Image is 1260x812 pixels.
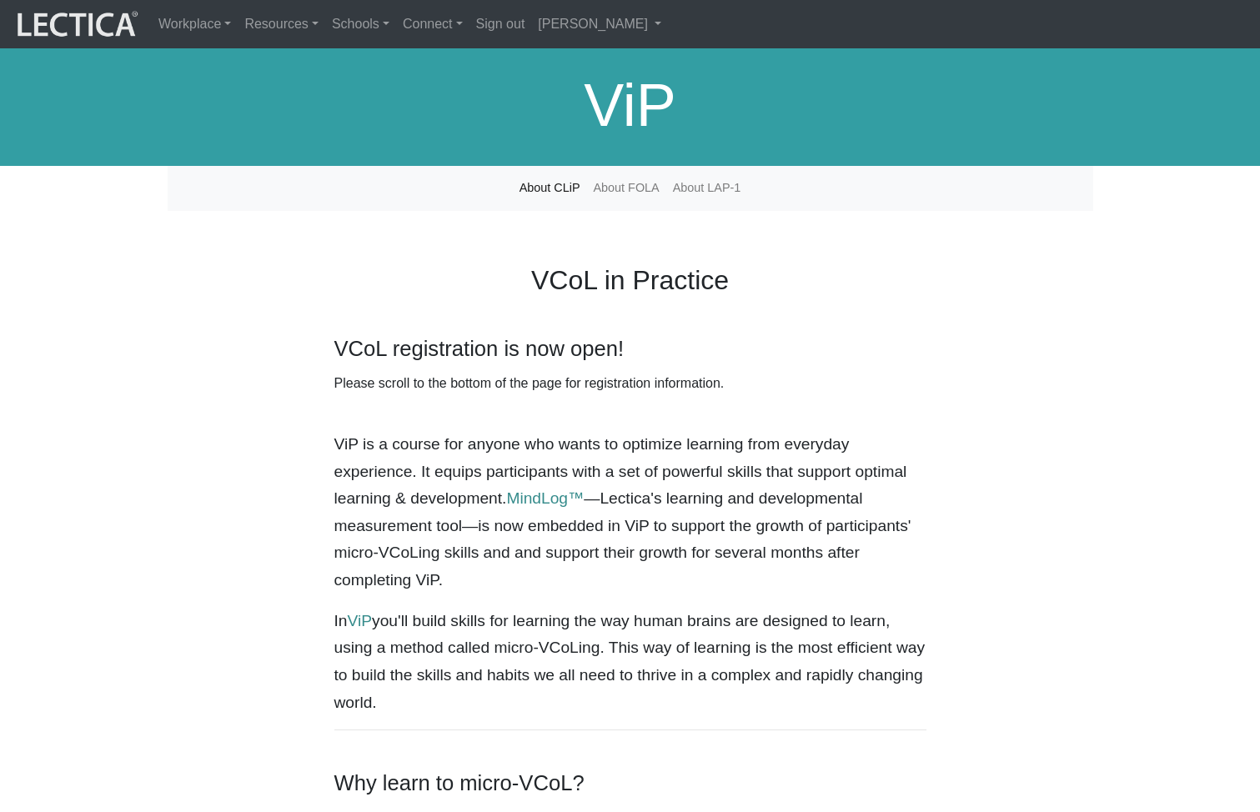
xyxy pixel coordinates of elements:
h1: ViP [168,69,1093,141]
a: ViP [348,612,373,629]
a: Connect [396,7,469,42]
h3: Why learn to micro-VCoL? [334,770,926,796]
a: [PERSON_NAME] [531,7,668,42]
a: About FOLA [586,173,665,204]
a: Sign out [469,7,532,42]
h6: Please scroll to the bottom of the page for registration information. [334,375,926,391]
img: lecticalive [13,8,138,40]
p: In you'll build skills for learning the way human brains are designed to learn, using a method ca... [334,608,926,717]
a: MindLog™ [506,489,584,507]
p: ViP is a course for anyone who wants to optimize learning from everyday experience. It equips par... [334,431,926,594]
a: Resources [238,7,325,42]
a: About LAP-1 [666,173,748,204]
h3: VCoL registration is now open! [334,336,926,362]
a: About CLiP [513,173,587,204]
h2: VCoL in Practice [334,264,926,296]
a: Schools [325,7,396,42]
a: Workplace [152,7,238,42]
